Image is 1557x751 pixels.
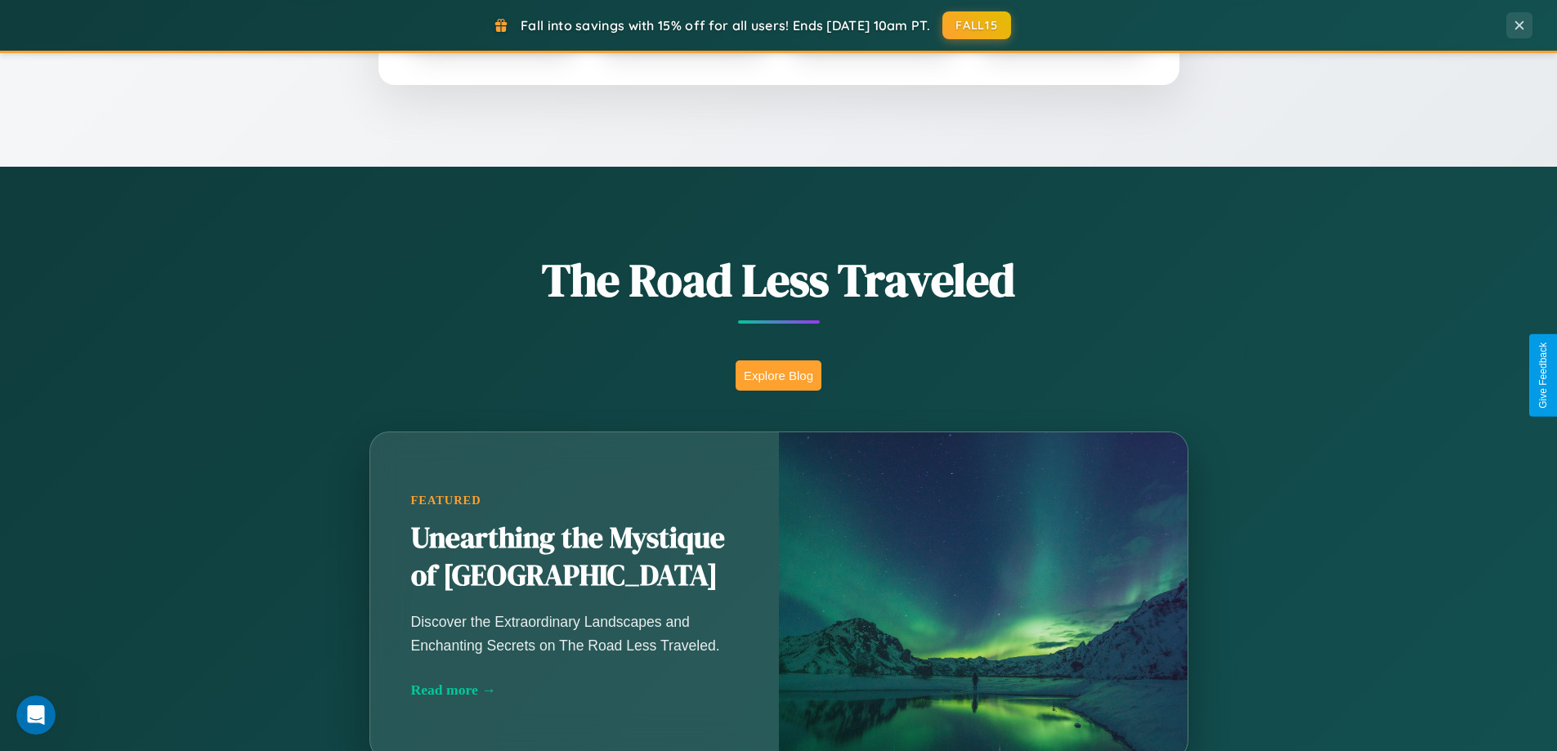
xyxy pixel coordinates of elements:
h2: Unearthing the Mystique of [GEOGRAPHIC_DATA] [411,520,738,595]
span: Fall into savings with 15% off for all users! Ends [DATE] 10am PT. [521,17,930,34]
iframe: Intercom live chat [16,695,56,735]
button: Explore Blog [736,360,821,391]
div: Read more → [411,682,738,699]
div: Featured [411,494,738,507]
h1: The Road Less Traveled [289,248,1269,311]
button: FALL15 [942,11,1011,39]
div: Give Feedback [1537,342,1549,409]
p: Discover the Extraordinary Landscapes and Enchanting Secrets on The Road Less Traveled. [411,610,738,656]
